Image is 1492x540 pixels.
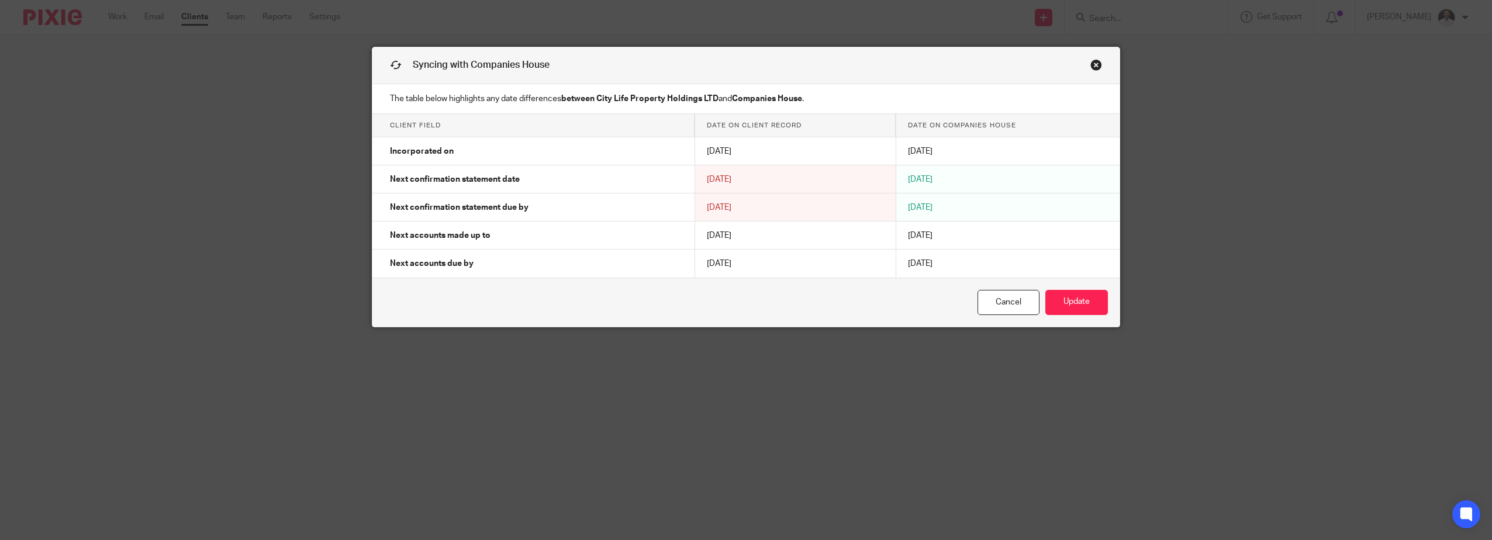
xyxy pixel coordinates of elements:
[896,221,1120,250] td: [DATE]
[695,137,896,165] td: [DATE]
[978,290,1039,315] a: Cancel
[732,95,802,103] strong: Companies House
[695,114,896,137] th: Date on client record
[413,60,550,70] span: Syncing with Companies House
[896,114,1120,137] th: Date on Companies House
[896,137,1120,165] td: [DATE]
[372,84,1120,114] p: The table below highlights any date differences and .
[695,165,896,193] td: [DATE]
[372,250,695,278] td: Next accounts due by
[896,193,1120,221] td: [DATE]
[372,114,695,137] th: Client field
[695,221,896,250] td: [DATE]
[896,250,1120,278] td: [DATE]
[695,250,896,278] td: [DATE]
[372,221,695,250] td: Next accounts made up to
[372,193,695,221] td: Next confirmation statement due by
[372,137,695,165] td: Incorporated on
[1045,290,1108,315] button: Update
[1090,59,1102,75] a: Close this dialog window
[896,165,1120,193] td: [DATE]
[561,95,719,103] strong: between City Life Property Holdings LTD
[372,165,695,193] td: Next confirmation statement date
[695,193,896,221] td: [DATE]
